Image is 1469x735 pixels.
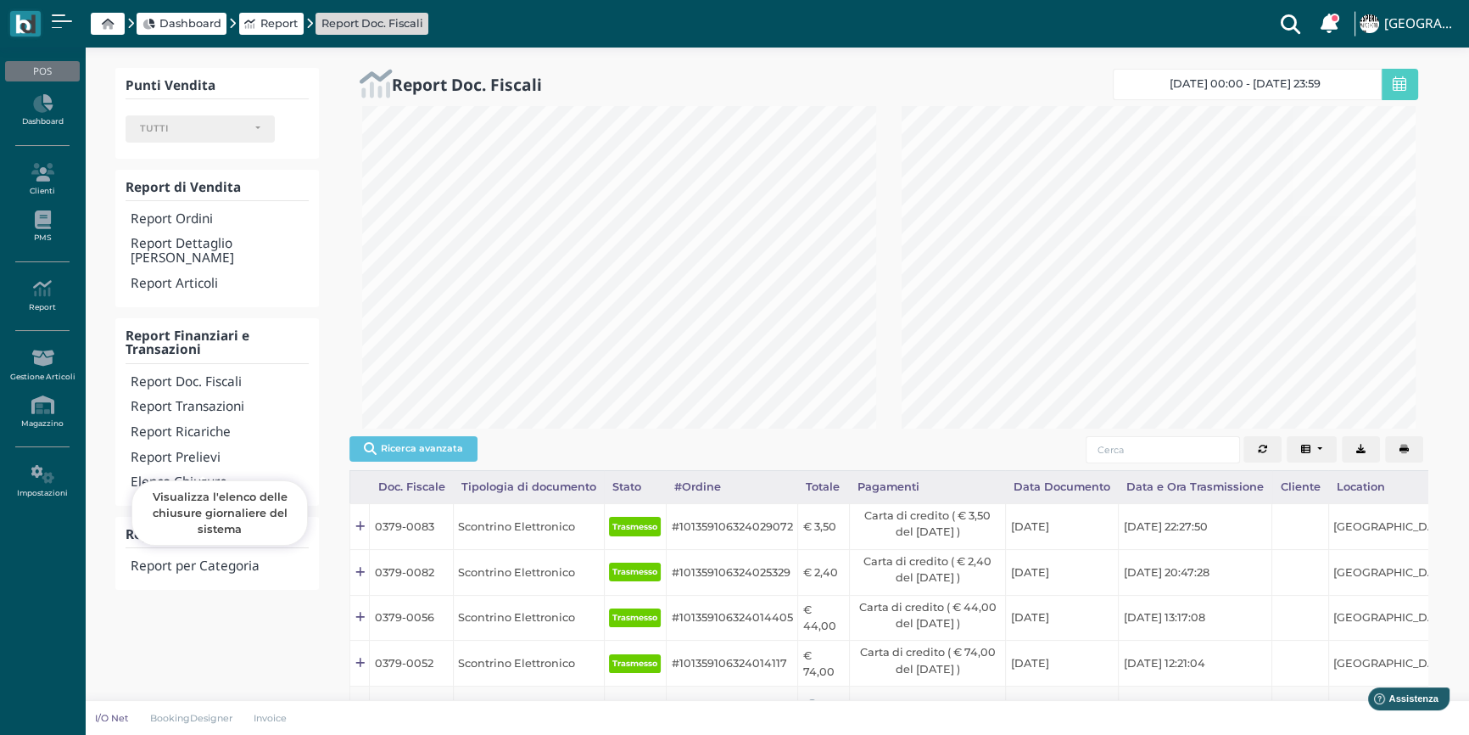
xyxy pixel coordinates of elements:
[1005,504,1118,550] td: [DATE]
[1328,595,1458,641] td: [GEOGRAPHIC_DATA]
[5,389,79,435] a: Magazzino
[370,595,453,641] td: 0379-0056
[807,695,841,727] div: € 123,90
[370,549,453,595] td: 0379-0082
[370,641,453,687] td: 0379-0052
[666,471,797,503] div: #Ordine
[1272,471,1328,503] div: Cliente
[1119,641,1272,687] td: [DATE] 12:21:04
[604,471,666,503] div: Stato
[453,549,604,595] td: Scontrino Elettronico
[666,549,797,595] td: #101359106324025329
[612,567,657,576] b: Trasmesso
[321,15,423,31] a: Report Doc. Fiscali
[1349,682,1455,721] iframe: Help widget launcher
[1328,641,1458,687] td: [GEOGRAPHIC_DATA]
[131,400,309,414] h4: Report Transazioni
[612,522,657,531] b: Trasmesso
[131,451,309,465] h4: Report Prelievi
[1005,595,1118,641] td: [DATE]
[1287,436,1343,463] div: Colonne
[666,641,797,687] td: #101359106324014117
[349,436,478,462] button: Ricerca avanzata
[453,471,604,503] div: Tipologia di documento
[5,156,79,203] a: Clienti
[131,237,309,266] h4: Report Dettaglio [PERSON_NAME]
[5,458,79,505] a: Impostazioni
[159,15,221,31] span: Dashboard
[370,504,453,550] td: 0379-0083
[243,711,299,725] a: Invoice
[612,613,657,622] b: Trasmesso
[798,641,850,687] td: € 74,00
[50,14,112,26] span: Assistenza
[1005,549,1118,595] td: [DATE]
[126,327,249,359] b: Report Finanziari e Transazioni
[1243,436,1282,463] button: Aggiorna
[1342,436,1380,463] button: Export
[1119,595,1272,641] td: [DATE] 13:17:08
[131,375,309,390] h4: Report Doc. Fiscali
[131,425,309,440] h4: Report Ricariche
[1328,471,1458,503] div: Location
[5,272,79,319] a: Report
[1360,14,1378,33] img: ...
[1119,471,1272,503] div: Data e Ora Trasmissione
[1328,504,1458,550] td: [GEOGRAPHIC_DATA]
[126,178,241,196] b: Report di Vendita
[855,508,1001,540] label: Carta di credito ( € 3,50 del [DATE] )
[612,659,657,668] b: Trasmesso
[1357,3,1459,44] a: ... [GEOGRAPHIC_DATA]
[855,644,1001,676] label: Carta di credito ( € 74,00 del [DATE] )
[666,504,797,550] td: #101359106324029072
[798,471,850,503] div: Totale
[1086,436,1240,463] input: Cerca
[95,711,129,725] p: I/O Net
[1170,77,1321,91] span: [DATE] 00:00 - [DATE] 23:59
[370,471,453,503] div: Doc. Fiscale
[5,87,79,134] a: Dashboard
[1005,641,1118,687] td: [DATE]
[244,15,298,31] a: Report
[131,277,309,291] h4: Report Articoli
[5,342,79,389] a: Gestione Articoli
[453,504,604,550] td: Scontrino Elettronico
[453,595,604,641] td: Scontrino Elettronico
[1328,549,1458,595] td: [GEOGRAPHIC_DATA]
[15,14,35,34] img: logo
[142,15,221,31] a: Dashboard
[1005,471,1118,503] div: Data Documento
[5,204,79,250] a: PMS
[1287,436,1338,463] button: Columns
[126,525,224,543] b: Report Speciali
[126,115,275,143] button: TUTTI
[139,711,243,725] a: BookingDesigner
[131,559,309,574] h4: Report per Categoria
[140,123,247,135] div: TUTTI
[855,599,1001,631] label: Carta di credito ( € 44,00 del [DATE] )
[453,641,604,687] td: Scontrino Elettronico
[1384,17,1459,31] h4: [GEOGRAPHIC_DATA]
[131,212,309,227] h4: Report Ordini
[850,471,1006,503] div: Pagamenti
[798,549,850,595] td: € 2,40
[1119,549,1272,595] td: [DATE] 20:47:28
[131,480,308,545] div: Visualizza l'elenco delle chiusure giornaliere del sistema
[798,595,850,641] td: € 44,00
[260,15,298,31] span: Report
[126,76,215,94] b: Punti Vendita
[392,76,542,93] h2: Report Doc. Fiscali
[798,504,850,550] td: € 3,50
[1119,504,1272,550] td: [DATE] 22:27:50
[5,61,79,81] div: POS
[666,595,797,641] td: #101359106324014405
[855,553,1001,586] label: Carta di credito ( € 2,40 del [DATE] )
